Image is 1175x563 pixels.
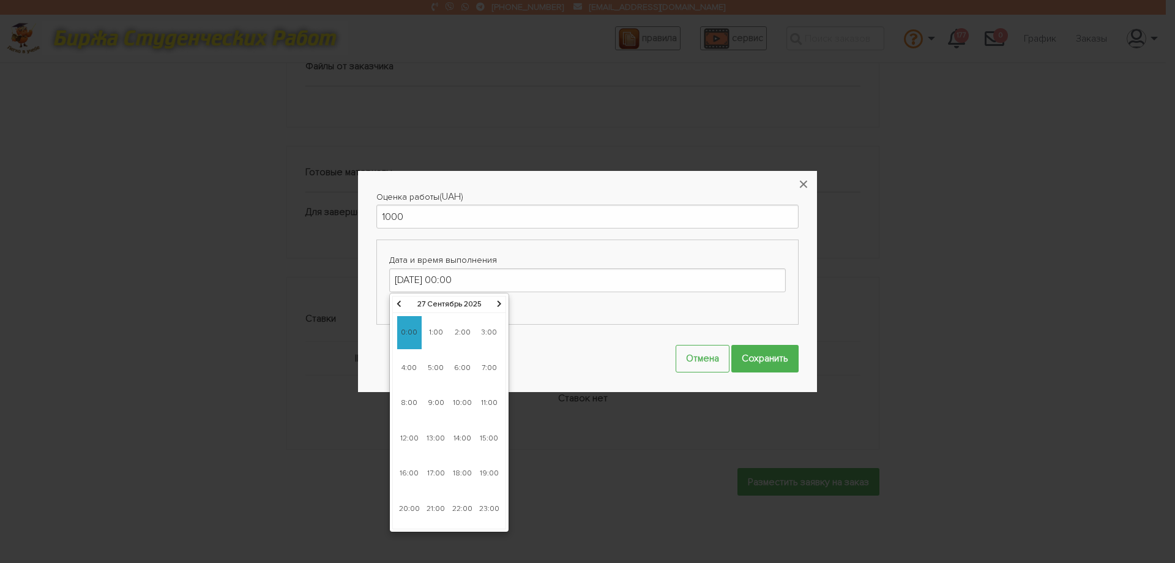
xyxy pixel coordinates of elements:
button: Отмена [676,345,729,372]
span: 8:00 [397,387,422,420]
span: 3:00 [477,316,501,349]
span: 18:00 [450,457,475,490]
span: 16:00 [397,457,422,490]
span: 1:00 [423,316,448,349]
span: 9:00 [423,387,448,420]
span: 21:00 [423,493,448,526]
span: 2:00 [450,316,475,349]
span: 13:00 [423,422,448,455]
span: 20:00 [397,493,422,526]
span: 11:00 [477,387,501,420]
span: 10:00 [450,387,475,420]
span: 4:00 [397,352,422,385]
span: (UAH) [439,191,463,203]
span: 5:00 [423,352,448,385]
input: Сохранить [731,345,799,372]
th: 27 Сентябрь 2025 [405,296,494,312]
span: 19:00 [477,457,501,490]
span: 17:00 [423,457,448,490]
span: 14:00 [450,422,475,455]
label: Оценка работы [376,189,439,205]
span: 7:00 [477,352,501,385]
span: 23:00 [477,493,501,526]
span: 22:00 [450,493,475,526]
span: 15:00 [477,422,501,455]
label: Дата и время выполнения [389,252,786,268]
button: × [790,171,817,198]
span: 0:00 [397,316,422,349]
span: 12:00 [397,422,422,455]
span: 6:00 [450,352,475,385]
